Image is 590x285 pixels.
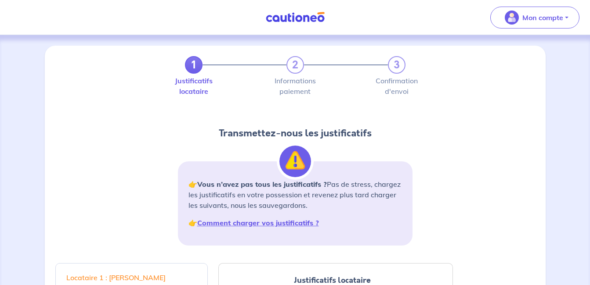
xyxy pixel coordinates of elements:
[279,146,311,177] img: illu_alert.svg
[188,179,402,210] p: 👉 Pas de stress, chargez les justificatifs en votre possession et revenez plus tard charger les s...
[185,77,203,95] label: Justificatifs locataire
[505,11,519,25] img: illu_account_valid_menu.svg
[185,56,203,74] a: 1
[197,218,319,227] a: Comment charger vos justificatifs ?
[522,12,563,23] p: Mon compte
[286,77,304,95] label: Informations paiement
[178,126,413,140] h2: Transmettez-nous les justificatifs
[262,12,328,23] img: Cautioneo
[490,7,579,28] button: illu_account_valid_menu.svgMon compte
[388,77,405,95] label: Confirmation d'envoi
[188,217,402,228] p: 👉
[197,180,327,189] strong: Vous n’avez pas tous les justificatifs ?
